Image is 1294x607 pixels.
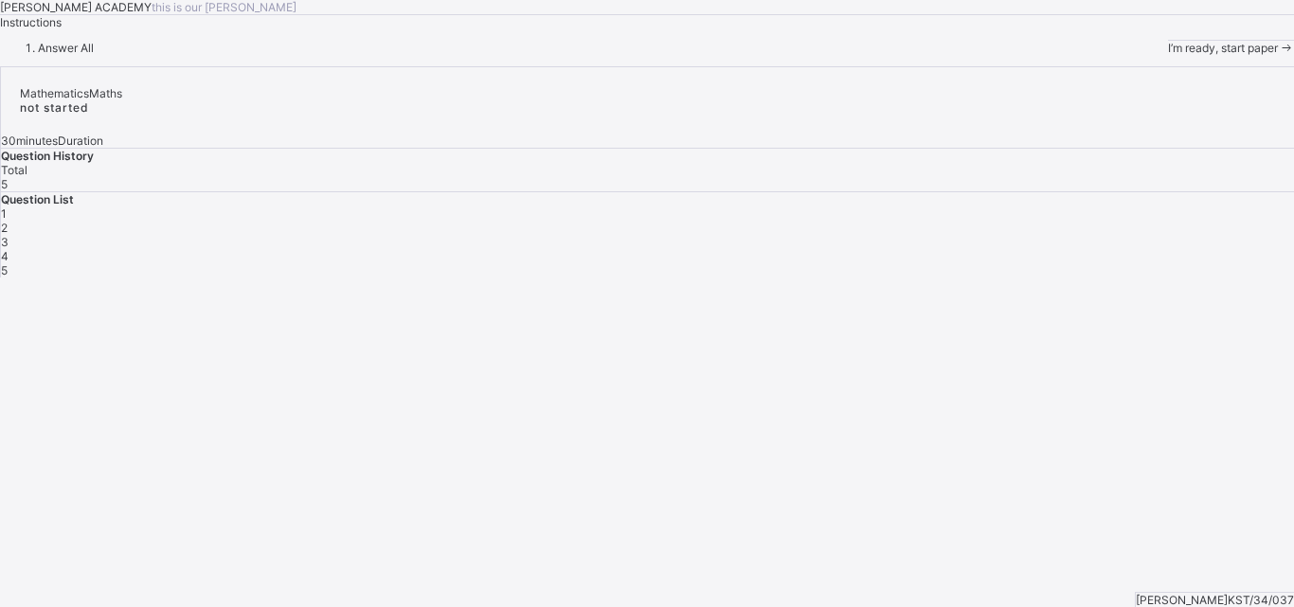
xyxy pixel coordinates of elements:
span: Answer All [38,41,94,55]
span: 30 minutes [1,134,58,148]
span: 2 [1,221,8,235]
span: Mathematics [20,86,89,100]
span: 5 [1,263,8,277]
span: Total [1,163,27,177]
span: 3 [1,235,9,249]
span: Question History [1,149,94,163]
span: I’m ready, start paper [1168,41,1278,55]
span: 4 [1,249,9,263]
span: KST/34/037 [1228,593,1294,607]
span: 5 [1,177,8,191]
span: not started [20,100,89,115]
span: 1 [1,206,7,221]
span: [PERSON_NAME] [1136,593,1228,607]
span: Question List [1,192,74,206]
span: Duration [58,134,103,148]
span: Maths [89,86,122,100]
